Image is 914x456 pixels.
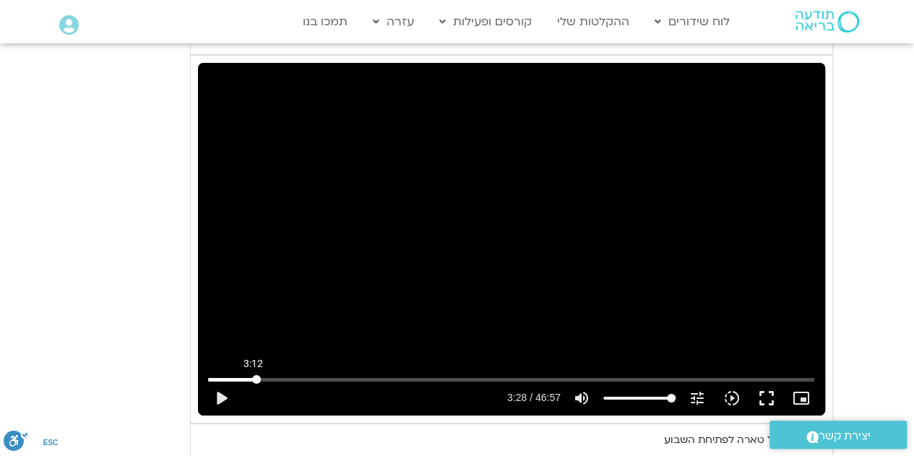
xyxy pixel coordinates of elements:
[664,431,809,449] div: לימוד של טארה לפתיחת השבוע
[769,421,907,449] a: יצירת קשר
[647,8,737,35] a: לוח שידורים
[819,426,871,446] span: יצירת קשר
[366,8,421,35] a: עזרה
[796,11,859,33] img: תודעה בריאה
[296,8,355,35] a: תמכו בנו
[550,8,637,35] a: ההקלטות שלי
[432,8,539,35] a: קורסים ופעילות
